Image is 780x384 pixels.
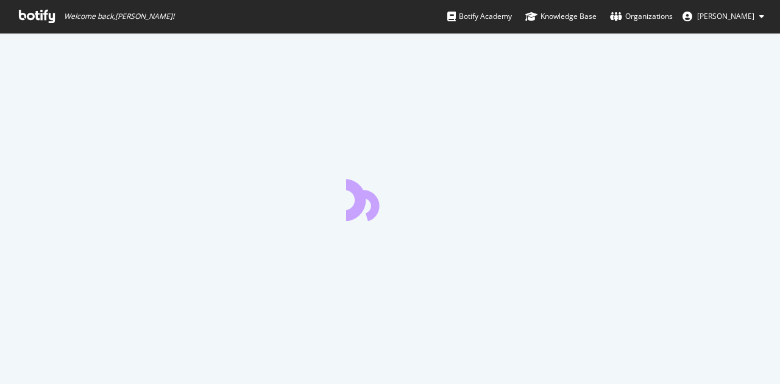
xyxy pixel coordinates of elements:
span: Davide Berardinelli [697,11,754,21]
button: [PERSON_NAME] [673,7,774,26]
div: Knowledge Base [525,10,597,23]
div: Botify Academy [447,10,512,23]
div: animation [346,177,434,221]
span: Welcome back, [PERSON_NAME] ! [64,12,174,21]
div: Organizations [610,10,673,23]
